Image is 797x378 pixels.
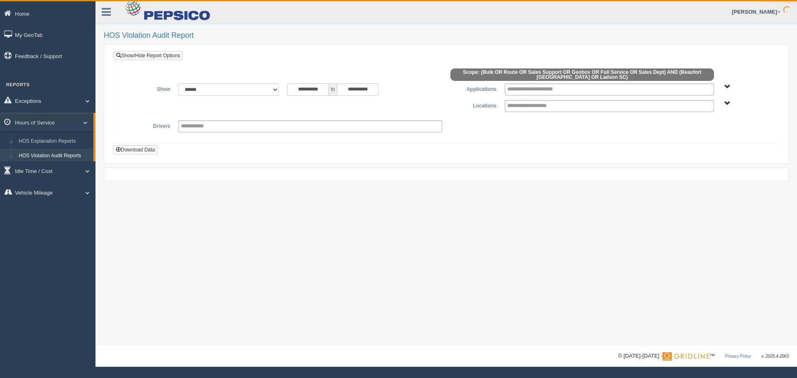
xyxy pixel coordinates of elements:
[446,100,501,110] label: Locations
[120,120,174,130] label: Drivers
[446,83,501,93] label: Applications
[15,149,93,163] a: HOS Violation Audit Reports
[114,51,183,60] a: Show/Hide Report Options
[450,68,714,81] span: Scope: (Bulk OR Route OR Sales Support OR Geobox OR Full Service OR Sales Dept) AND (Beaufort [GE...
[762,354,789,358] span: v. 2025.4.2063
[725,354,751,358] a: Privacy Policy
[104,32,789,40] h2: HOS Violation Audit Report
[120,83,174,93] label: Show
[15,134,93,149] a: HOS Explanation Reports
[329,83,337,96] span: to
[618,352,789,361] div: © [DATE]-[DATE] - ™
[113,145,157,154] button: Download Data
[663,352,709,361] img: Gridline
